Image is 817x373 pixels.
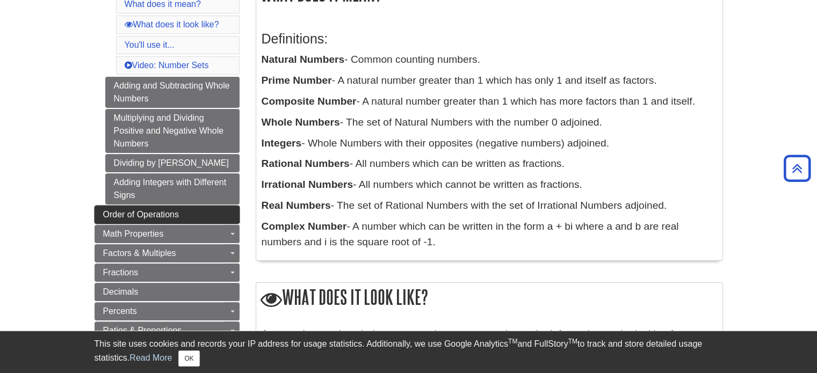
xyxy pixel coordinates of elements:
a: Percents [95,302,240,320]
a: Factors & Multiples [95,244,240,262]
b: Complex Number [262,221,347,232]
h3: Definitions: [262,31,717,47]
h2: What does it look like? [256,283,722,313]
b: Natural Numbers [262,54,345,65]
b: Rational Numbers [262,158,350,169]
span: Percents [103,306,137,316]
p: - All numbers which cannot be written as fractions. [262,177,717,193]
button: Close [178,350,199,367]
p: - A natural number greater than 1 which has only 1 and itself as factors. [262,73,717,89]
span: Fractions [103,268,139,277]
a: Fractions [95,264,240,282]
a: Back to Top [780,161,814,175]
a: Order of Operations [95,206,240,224]
b: Composite Number [262,96,357,107]
a: Read More [129,353,172,362]
span: Ratios & Proportions [103,326,182,335]
p: - The set of Rational Numbers with the set of Irrational Numbers adjoined. [262,198,717,214]
div: This site uses cookies and records your IP address for usage statistics. Additionally, we use Goo... [95,338,723,367]
sup: TM [508,338,517,345]
a: Adding and Subtracting Whole Numbers [105,77,240,108]
a: Video: Number Sets [125,61,209,70]
span: Math Properties [103,229,164,238]
p: - Common counting numbers. [262,52,717,68]
p: - The set of Natural Numbers with the number 0 adjoined. [262,115,717,130]
b: Whole Numbers [262,116,340,128]
p: - A number which can be written in the form a + bi where a and b are real numbers and i is the sq... [262,219,717,250]
a: Dividing by [PERSON_NAME] [105,154,240,172]
b: Integers [262,137,302,149]
a: Decimals [95,283,240,301]
b: Irrational Numbers [262,179,353,190]
b: Real Numbers [262,200,331,211]
a: What does it look like? [125,20,219,29]
p: - Whole Numbers with their opposites (negative numbers) adjoined. [262,136,717,151]
span: Factors & Multiples [103,248,176,258]
span: Decimals [103,287,139,296]
p: A general example to help you recognize patterns and spot the information you're looking for [262,326,717,342]
a: You'll use it... [125,40,175,49]
a: Multiplying and Dividing Positive and Negative Whole Numbers [105,109,240,153]
a: Math Properties [95,225,240,243]
sup: TM [568,338,577,345]
b: Prime Number [262,75,332,86]
p: - All numbers which can be written as fractions. [262,156,717,172]
span: Order of Operations [103,210,179,219]
a: Ratios & Proportions [95,321,240,340]
p: - A natural number greater than 1 which has more factors than 1 and itself. [262,94,717,109]
a: Adding Integers with Different Signs [105,173,240,204]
